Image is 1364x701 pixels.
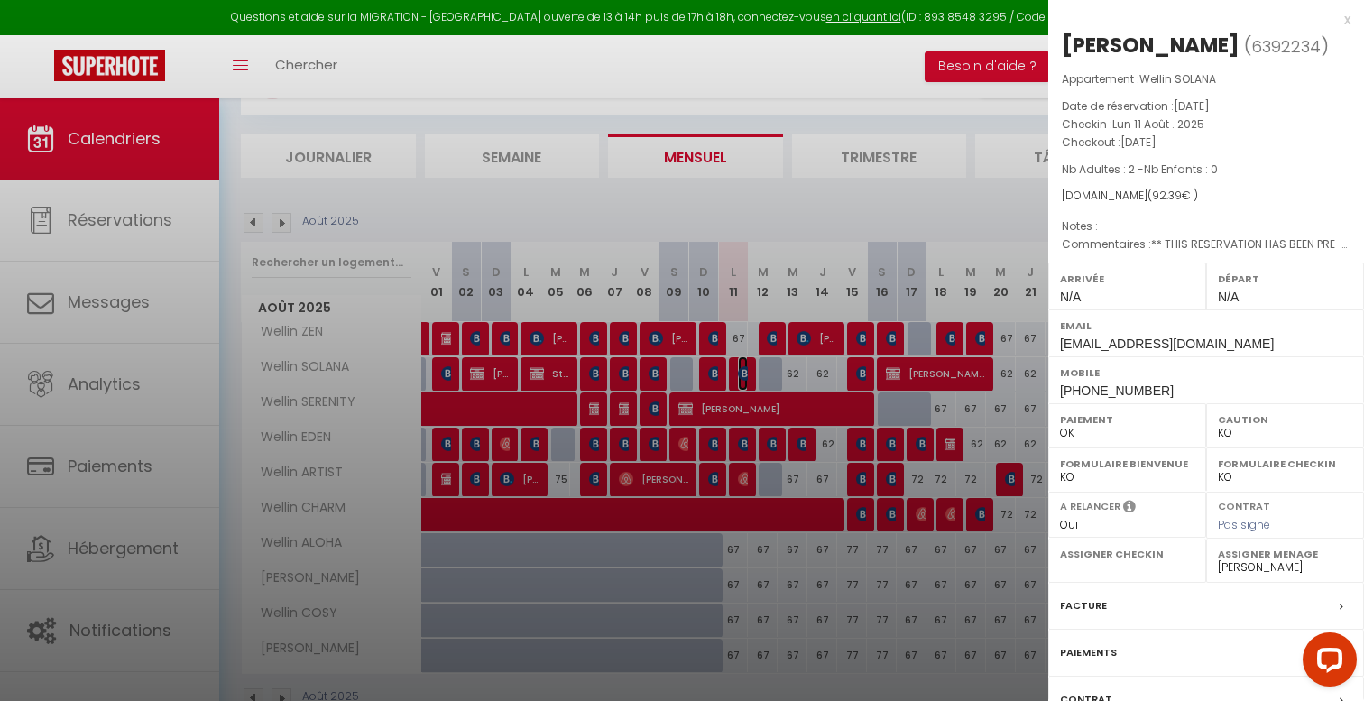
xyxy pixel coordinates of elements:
label: Paiements [1060,643,1117,662]
span: Nb Enfants : 0 [1144,161,1218,177]
label: Formulaire Bienvenue [1060,455,1194,473]
div: [PERSON_NAME] [1062,31,1240,60]
label: A relancer [1060,499,1120,514]
label: Assigner Menage [1218,545,1352,563]
label: Arrivée [1060,270,1194,288]
label: Caution [1218,410,1352,429]
span: 6392234 [1251,35,1321,58]
label: Contrat [1218,499,1270,511]
span: Pas signé [1218,517,1270,532]
iframe: LiveChat chat widget [1288,625,1364,701]
p: Appartement : [1062,70,1350,88]
label: Formulaire Checkin [1218,455,1352,473]
label: Mobile [1060,364,1352,382]
span: - [1098,218,1104,234]
span: N/A [1218,290,1239,304]
span: Lun 11 Août . 2025 [1112,116,1204,132]
p: Notes : [1062,217,1350,235]
span: [DATE] [1174,98,1210,114]
p: Checkin : [1062,115,1350,134]
span: N/A [1060,290,1081,304]
p: Commentaires : [1062,235,1350,254]
label: Assigner Checkin [1060,545,1194,563]
label: Départ [1218,270,1352,288]
label: Email [1060,317,1352,335]
span: 92.39 [1152,188,1182,203]
span: ( ) [1244,33,1329,59]
p: Checkout : [1062,134,1350,152]
div: [DOMAIN_NAME] [1062,188,1350,205]
span: [PHONE_NUMBER] [1060,383,1174,398]
p: Date de réservation : [1062,97,1350,115]
span: Nb Adultes : 2 - [1062,161,1218,177]
label: Paiement [1060,410,1194,429]
span: [EMAIL_ADDRESS][DOMAIN_NAME] [1060,337,1274,351]
span: ( € ) [1147,188,1198,203]
span: Wellin SOLANA [1139,71,1216,87]
div: x [1048,9,1350,31]
span: [DATE] [1120,134,1157,150]
i: Sélectionner OUI si vous souhaiter envoyer les séquences de messages post-checkout [1123,499,1136,519]
label: Facture [1060,596,1107,615]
